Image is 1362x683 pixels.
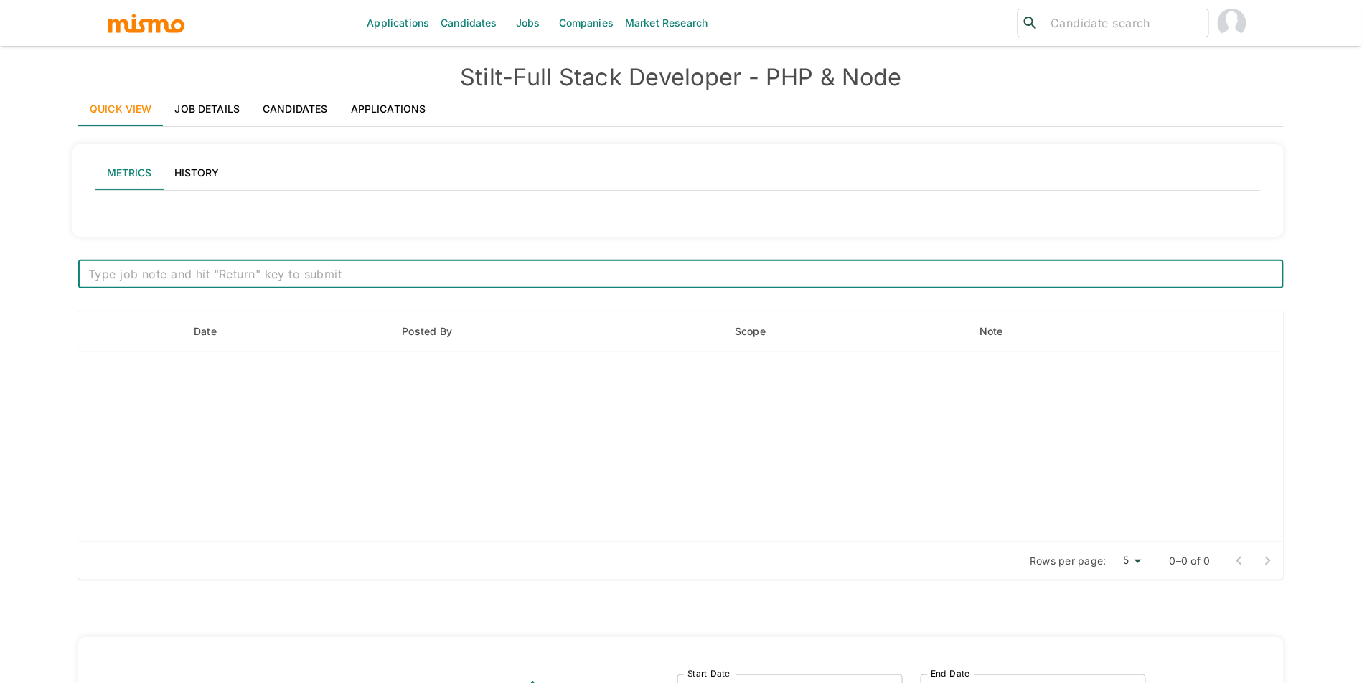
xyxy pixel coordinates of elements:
a: Applications [339,92,438,126]
p: Rows per page: [1030,554,1107,568]
th: Scope [723,311,968,352]
th: Note [968,311,1180,352]
div: 5 [1112,550,1147,571]
label: Start Date [687,668,731,680]
th: Date [182,311,390,352]
a: Candidates [251,92,339,126]
input: Candidate search [1045,13,1203,33]
h4: Stilt - Full Stack Developer - PHP & Node [78,63,1284,92]
th: Posted By [390,311,723,352]
table: enhanced table [78,311,1284,542]
label: End Date [931,668,969,680]
a: Quick View [78,92,164,126]
button: Metrics [95,156,163,190]
img: logo [107,12,186,34]
a: Job Details [164,92,252,126]
p: 0–0 of 0 [1170,554,1211,568]
button: History [163,156,230,190]
img: Maria Lujan Ciommo [1218,9,1246,37]
div: lab API tabs example [95,156,1261,190]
